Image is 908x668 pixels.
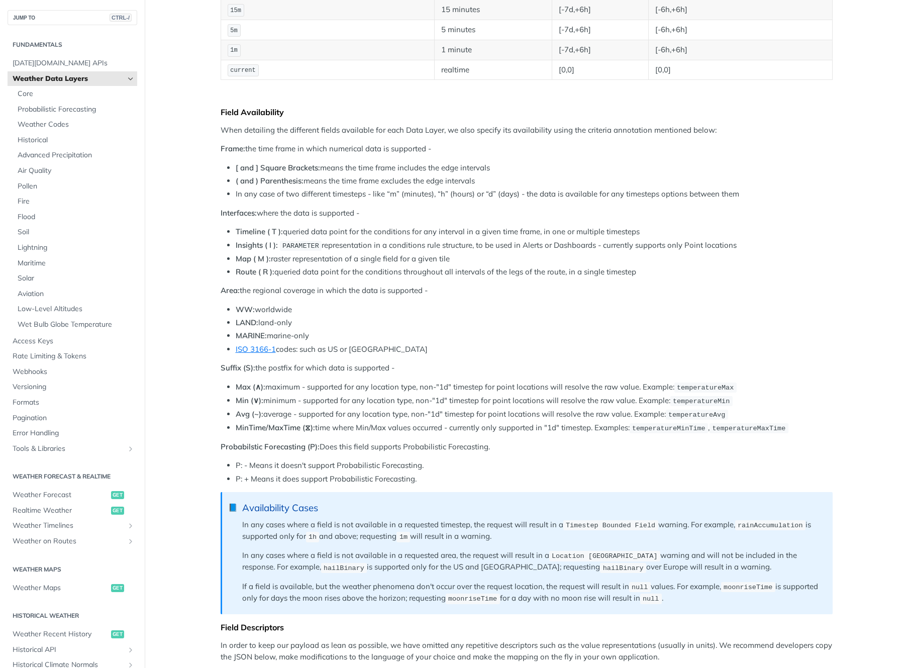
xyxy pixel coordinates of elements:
[111,584,124,592] span: get
[111,507,124,515] span: get
[18,166,135,176] span: Air Quality
[13,536,124,546] span: Weather on Routes
[18,89,135,99] span: Core
[230,27,237,34] span: 5m
[13,629,109,639] span: Weather Recent History
[677,384,734,392] span: temperatureMax
[632,584,648,591] span: null
[221,442,320,451] strong: Probabilstic Forecasting (P):
[236,395,833,407] li: minimum - supported for any location type, non-"1d" timestep for point locations will resolve the...
[724,584,772,591] span: moonriseTime
[649,60,832,80] td: [0,0]
[8,426,137,441] a: Error Handling
[13,133,137,148] a: Historical
[221,441,833,453] p: Does this field supports Probabilistic Forecasting.
[632,425,705,432] span: temperatureMinTime
[221,363,255,372] strong: Suffix (S):
[13,256,137,271] a: Maritime
[13,271,137,286] a: Solar
[13,74,124,84] span: Weather Data Layers
[8,488,137,503] a: Weather Forecastget
[13,490,109,500] span: Weather Forecast
[13,398,135,408] span: Formats
[18,105,135,115] span: Probabilistic Forecasting
[448,595,497,603] span: moonriseTime
[8,534,137,549] a: Weather on RoutesShow subpages for Weather on Routes
[242,502,823,514] div: Availability Cases
[8,518,137,533] a: Weather TimelinesShow subpages for Weather Timelines
[8,56,137,71] a: [DATE][DOMAIN_NAME] APIs
[18,197,135,207] span: Fire
[127,537,135,545] button: Show subpages for Weather on Routes
[13,240,137,255] a: Lightning
[435,20,552,40] td: 5 minutes
[236,254,271,263] strong: Map ( M ):
[236,409,263,419] strong: Avg (~):
[127,445,135,453] button: Show subpages for Tools & Libraries
[230,47,237,54] span: 1m
[18,120,135,130] span: Weather Codes
[221,285,240,295] strong: Area:
[13,287,137,302] a: Aviation
[236,267,274,276] strong: Route ( R ):
[236,473,833,485] li: P: + Means it does support Probabilistic Forecasting.
[111,630,124,638] span: get
[649,40,832,60] td: [-6h,+6h]
[236,176,304,185] strong: ( and ) Parenthesis:
[242,519,823,543] p: In any cases where a field is not available in a requested timestep, the request will result in a...
[18,258,135,268] span: Maritime
[221,640,833,662] p: In order to keep our payload as lean as possible, we have omitted any repetitive descriptors such...
[13,194,137,209] a: Fire
[18,150,135,160] span: Advanced Precipitation
[8,581,137,596] a: Weather Mapsget
[13,225,137,240] a: Soil
[236,305,255,314] strong: WW:
[228,502,238,514] span: 📘
[13,413,135,423] span: Pagination
[18,273,135,283] span: Solar
[738,522,803,529] span: rainAccumulation
[8,411,137,426] a: Pagination
[230,67,255,74] span: current
[236,240,278,250] strong: Insights ( I ):
[552,60,649,80] td: [0,0]
[221,622,833,632] div: Field Descriptors
[552,20,649,40] td: [-7d,+6h]
[13,382,135,392] span: Versioning
[8,334,137,349] a: Access Keys
[13,521,124,531] span: Weather Timelines
[236,317,833,329] li: land-only
[13,302,137,317] a: Low-Level Altitudes
[8,379,137,395] a: Versioning
[673,398,730,405] span: temperatureMin
[236,423,315,432] strong: MinTime/MaxTime (⧖):
[649,20,832,40] td: [-6h,+6h]
[221,362,833,374] p: the postfix for which data is supported -
[566,522,655,529] span: Timestep Bounded Field
[8,395,137,410] a: Formats
[552,40,649,60] td: [-7d,+6h]
[236,226,833,238] li: queried data point for the conditions for any interval in a given time frame, in one or multiple ...
[236,344,833,355] li: codes: such as US or [GEOGRAPHIC_DATA]
[110,14,132,22] span: CTRL-/
[221,143,833,155] p: the time frame in which numerical data is supported -
[13,58,135,68] span: [DATE][DOMAIN_NAME] APIs
[221,285,833,297] p: the regional coverage in which the data is supported -
[236,396,263,405] strong: Min (∨):
[13,163,137,178] a: Air Quality
[221,107,833,117] div: Field Availability
[13,351,135,361] span: Rate Limiting & Tokens
[8,364,137,379] a: Webhooks
[127,75,135,83] button: Hide subpages for Weather Data Layers
[18,304,135,314] span: Low-Level Altitudes
[236,318,258,327] strong: LAND:
[236,460,833,471] li: P: - Means it doesn't support Probabilistic Forecasting.
[18,320,135,330] span: Wet Bulb Globe Temperature
[236,381,833,393] li: maximum - supported for any location type, non-"1d" timestep for point locations will resolve the...
[13,367,135,377] span: Webhooks
[236,422,833,434] li: time where Min/Max values occurred - currently only supported in "1d" timestep. Examples: ,
[13,179,137,194] a: Pollen
[13,86,137,102] a: Core
[399,533,408,541] span: 1m
[713,425,786,432] span: temperatureMaxTime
